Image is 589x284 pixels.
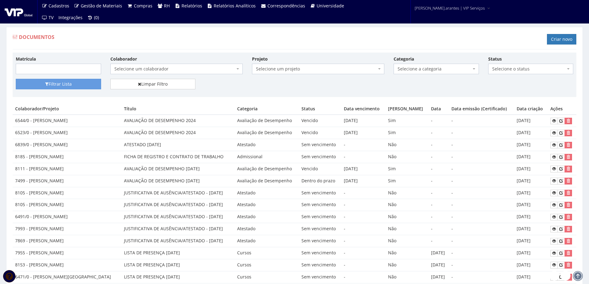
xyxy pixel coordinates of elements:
[429,211,449,223] td: -
[429,103,449,115] th: Data
[299,259,341,271] td: Sem vencimento
[235,139,299,151] td: Atestado
[429,235,449,247] td: -
[164,3,170,9] span: RH
[235,127,299,139] td: Avaliação de Desempenho
[13,139,122,151] td: 6839/0 - [PERSON_NAME]
[81,3,122,9] span: Gestão de Materiais
[181,3,202,9] span: Relatórios
[58,15,83,20] span: Integrações
[341,139,386,151] td: -
[122,247,234,259] td: LISTA DE PRESENÇA [DATE]
[449,199,514,211] td: -
[56,12,85,23] a: Integrações
[429,139,449,151] td: -
[341,235,386,247] td: -
[13,151,122,163] td: 8185 - [PERSON_NAME]
[514,187,548,199] td: [DATE]
[39,12,56,23] a: TV
[256,66,377,72] span: Selecione um projeto
[429,187,449,199] td: -
[341,199,386,211] td: -
[449,247,514,259] td: -
[492,66,566,72] span: Selecione o status
[386,199,429,211] td: Não
[299,163,341,175] td: Vencido
[235,163,299,175] td: Avaliação de Desempenho
[449,175,514,187] td: -
[13,211,122,223] td: 6491/0 - [PERSON_NAME]
[235,247,299,259] td: Cursos
[13,223,122,235] td: 7993 - [PERSON_NAME]
[386,127,429,139] td: Sim
[13,163,122,175] td: 8111 - [PERSON_NAME]
[122,151,234,163] td: FICHA DE REGISTRO E CONTRATO DE TRABALHO
[514,199,548,211] td: [DATE]
[449,259,514,271] td: -
[299,223,341,235] td: Sem vencimento
[386,259,429,271] td: Não
[94,15,99,20] span: (0)
[394,56,414,62] label: Categoria
[122,115,234,127] td: AVALIAÇÃO DE DESEMPENHO 2024
[449,139,514,151] td: -
[449,103,514,115] th: Data emissão (Certificado)
[548,103,576,115] th: Ações
[386,139,429,151] td: Não
[429,151,449,163] td: -
[449,187,514,199] td: -
[429,199,449,211] td: -
[299,199,341,211] td: Sem vencimento
[341,163,386,175] td: [DATE]
[122,187,234,199] td: JUSTIFICATIVA DE AUSÊNCIA/ATESTADO - [DATE]
[13,259,122,271] td: 8153 - [PERSON_NAME]
[85,12,102,23] a: (0)
[122,211,234,223] td: JUSTIFICATIVA DE AUSÊNCIA/ATESTADO - [DATE]
[299,235,341,247] td: Sem vencimento
[110,56,137,62] label: Colaborador
[13,127,122,139] td: 6523/0 - [PERSON_NAME]
[235,235,299,247] td: Atestado
[429,175,449,187] td: -
[122,259,234,271] td: LISTA DE PRESENÇA [DATE]
[449,151,514,163] td: -
[386,151,429,163] td: Não
[122,199,234,211] td: JUSTIFICATIVA DE AUSÊNCIA/ATESTADO - [DATE]
[415,5,485,11] span: [PERSON_NAME].arantes | VIP Serviços
[267,3,305,9] span: Correspondências
[13,199,122,211] td: 8105 - [PERSON_NAME]
[488,64,574,74] span: Selecione o status
[386,163,429,175] td: Sim
[214,3,256,9] span: Relatórios Analíticos
[252,64,384,74] span: Selecione um projeto
[386,115,429,127] td: Sim
[514,271,548,283] td: [DATE]
[110,79,196,89] a: Limpar Filtro
[122,175,234,187] td: AVALIAÇÃO DE DESEMPENHO [DATE]
[122,127,234,139] td: AVALIAÇÃO DE DESEMPENHO 2024
[514,235,548,247] td: [DATE]
[114,66,235,72] span: Selecione um colaborador
[449,271,514,283] td: -
[341,223,386,235] td: -
[299,271,341,283] td: Sem vencimento
[235,271,299,283] td: Cursos
[134,3,152,9] span: Compras
[394,64,479,74] span: Selecione a categoria
[252,56,268,62] label: Projeto
[122,223,234,235] td: JUSTIFICATIVA DE AUSÊNCIA/ATESTADO - [DATE]
[514,103,548,115] th: Data criação
[514,163,548,175] td: [DATE]
[235,187,299,199] td: Atestado
[514,127,548,139] td: [DATE]
[235,103,299,115] th: Categoria
[13,235,122,247] td: 7869 - [PERSON_NAME]
[299,139,341,151] td: Sem vencimento
[386,103,429,115] th: [PERSON_NAME]
[341,211,386,223] td: -
[514,151,548,163] td: [DATE]
[317,3,344,9] span: Universidade
[341,151,386,163] td: -
[235,259,299,271] td: Cursos
[122,163,234,175] td: AVALIAÇÃO DE DESEMPENHO [DATE]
